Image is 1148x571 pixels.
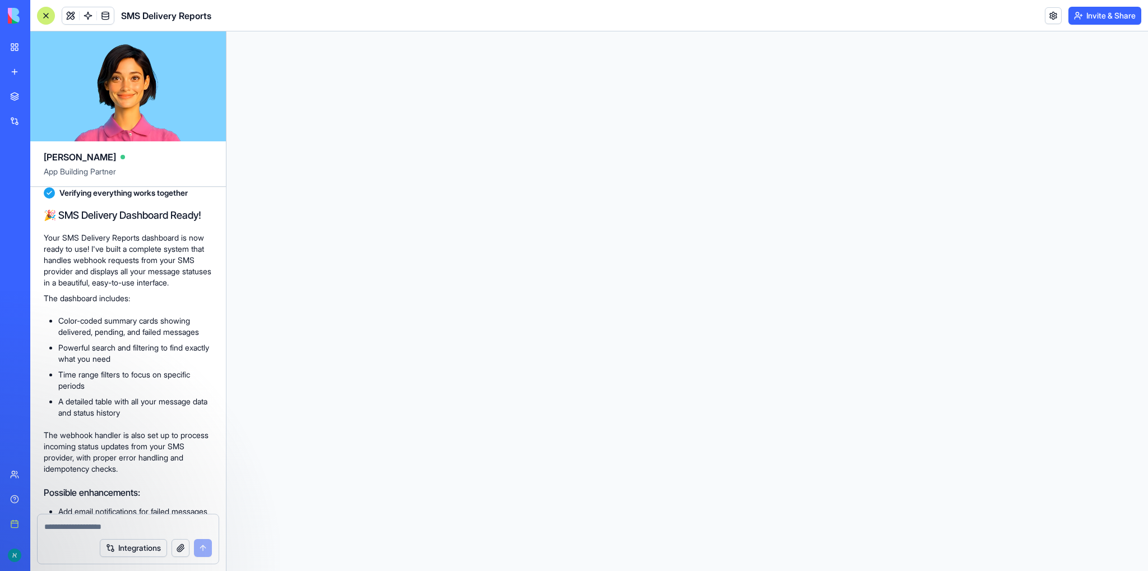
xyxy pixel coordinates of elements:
p: Your SMS Delivery Reports dashboard is now ready to use! I've built a complete system that handle... [44,232,212,288]
li: Time range filters to focus on specific periods [58,369,212,392]
p: The webhook handler is also set up to process incoming status updates from your SMS provider, wit... [44,430,212,475]
span: Verifying everything works together [59,187,188,199]
img: ACg8ocJbupj-qHE57B85Lt-DY5p2ljiNXNN0ArFLTixggzSgaKMSRg=s96-c [8,549,21,562]
li: Add email notifications for failed messages [58,506,212,517]
span: App Building Partner [44,166,212,186]
h1: 🎉 SMS Delivery Dashboard Ready! [44,208,212,223]
h1: SMS Delivery Reports [121,9,211,22]
button: Invite & Share [1068,7,1141,25]
h2: Possible enhancements: [44,486,212,499]
li: Powerful search and filtering to find exactly what you need [58,342,212,365]
li: A detailed table with all your message data and status history [58,396,212,418]
p: The dashboard includes: [44,293,212,304]
img: logo [8,8,77,24]
li: Color-coded summary cards showing delivered, pending, and failed messages [58,315,212,338]
span: [PERSON_NAME] [44,150,116,164]
button: Integrations [100,539,167,557]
